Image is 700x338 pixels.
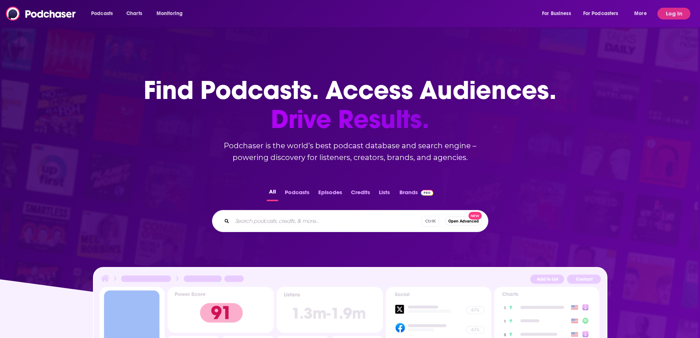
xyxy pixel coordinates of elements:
[542,8,571,19] span: For Business
[421,190,434,196] img: Podchaser Pro
[316,187,344,201] button: Episodes
[399,187,434,201] a: BrandsPodchaser Pro
[157,8,183,19] span: Monitoring
[634,8,647,19] span: More
[122,8,147,19] a: Charts
[232,215,422,227] input: Search podcasts, credits, & more...
[86,8,122,19] button: open menu
[212,210,488,232] div: Search podcasts, credits, & more...
[448,219,479,223] span: Open Advanced
[91,8,113,19] span: Podcasts
[151,8,192,19] button: open menu
[203,140,497,163] h2: Podchaser is the world’s best podcast database and search engine – powering discovery for listene...
[578,8,629,19] button: open menu
[144,105,556,134] span: Drive Results.
[126,8,142,19] span: Charts
[267,187,278,201] button: All
[469,212,482,220] span: New
[377,187,392,201] button: Lists
[168,287,274,333] img: Podcast Insights Power score
[629,8,656,19] button: open menu
[100,274,601,287] img: Podcast Insights Header
[422,216,439,227] span: Ctrl K
[583,8,618,19] span: For Podcasters
[283,187,312,201] button: Podcasts
[537,8,580,19] button: open menu
[657,8,690,19] button: Log In
[349,187,372,201] button: Credits
[277,287,383,333] img: Podcast Insights Listens
[445,217,482,225] button: Open AdvancedNew
[6,7,76,21] img: Podchaser - Follow, Share and Rate Podcasts
[144,76,556,134] h1: Find Podcasts. Access Audiences.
